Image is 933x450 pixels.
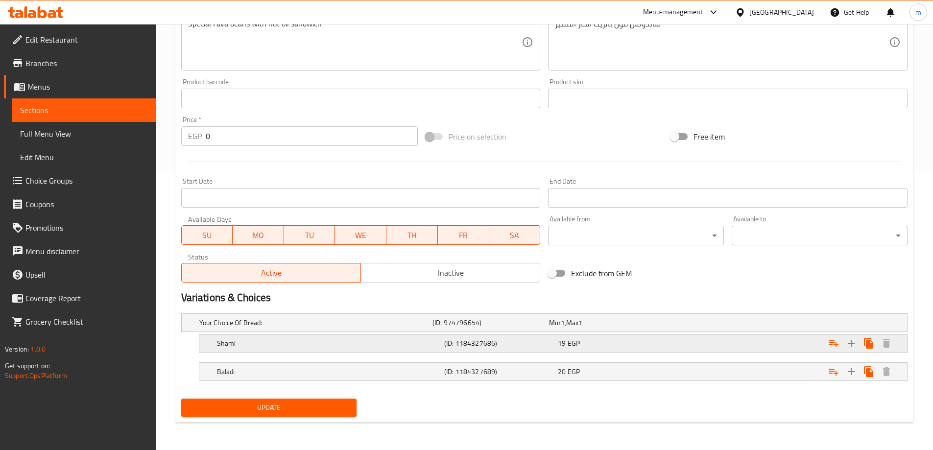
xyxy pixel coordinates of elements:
[568,337,580,350] span: EGP
[20,104,148,116] span: Sections
[25,175,148,187] span: Choice Groups
[571,267,632,279] span: Exclude from GEM
[181,263,361,283] button: Active
[489,225,541,245] button: SA
[915,7,921,18] span: m
[4,263,156,286] a: Upsell
[5,343,29,355] span: Version:
[25,34,148,46] span: Edit Restaurant
[842,334,860,352] button: Add new choice
[561,316,565,329] span: 1
[558,337,566,350] span: 19
[568,365,580,378] span: EGP
[860,363,878,380] button: Clone new choice
[12,122,156,145] a: Full Menu View
[566,316,578,329] span: Max
[25,292,148,304] span: Coverage Report
[5,369,67,382] a: Support.OpsPlatform
[386,225,438,245] button: TH
[181,225,233,245] button: SU
[199,318,429,328] h5: Your Choice Of Bread:
[206,126,418,146] input: Please enter price
[335,225,386,245] button: WE
[25,57,148,69] span: Branches
[548,89,908,108] input: Please enter product sku
[20,151,148,163] span: Edit Menu
[25,269,148,281] span: Upsell
[4,28,156,51] a: Edit Restaurant
[360,263,540,283] button: Inactive
[288,228,332,242] span: TU
[12,145,156,169] a: Edit Menu
[20,128,148,140] span: Full Menu View
[558,365,566,378] span: 20
[825,363,842,380] button: Add choice group
[339,228,383,242] span: WE
[555,19,889,66] textarea: ساندوتش فول بالزيت الحار المميز
[549,316,560,329] span: Min
[237,228,280,242] span: MO
[27,81,148,93] span: Menus
[199,334,907,352] div: Expand
[4,51,156,75] a: Branches
[5,359,50,372] span: Get support on:
[182,314,907,332] div: Expand
[4,286,156,310] a: Coverage Report
[390,228,434,242] span: TH
[217,338,440,348] h5: Shami
[4,75,156,98] a: Menus
[30,343,46,355] span: 1.0.0
[694,131,725,142] span: Free item
[878,363,895,380] button: Delete Baladi
[842,363,860,380] button: Add new choice
[4,310,156,333] a: Grocery Checklist
[749,7,814,18] div: [GEOGRAPHIC_DATA]
[181,290,908,305] h2: Variations & Choices
[442,228,485,242] span: FR
[825,334,842,352] button: Add choice group
[186,228,229,242] span: SU
[549,318,662,328] div: ,
[12,98,156,122] a: Sections
[4,192,156,216] a: Coupons
[365,266,536,280] span: Inactive
[217,367,440,377] h5: Baladi
[233,225,284,245] button: MO
[860,334,878,352] button: Clone new choice
[181,399,357,417] button: Update
[186,266,357,280] span: Active
[25,222,148,234] span: Promotions
[25,245,148,257] span: Menu disclaimer
[548,226,724,245] div: ​
[25,316,148,328] span: Grocery Checklist
[188,130,202,142] p: EGP
[284,225,335,245] button: TU
[449,131,506,142] span: Price on selection
[189,402,349,414] span: Update
[432,318,545,328] h5: (ID: 974796654)
[188,19,522,66] textarea: Special Fava beans with hot oil sandwich
[199,363,907,380] div: Expand
[643,6,703,18] div: Menu-management
[878,334,895,352] button: Delete Shami
[493,228,537,242] span: SA
[181,89,541,108] input: Please enter product barcode
[578,316,582,329] span: 1
[4,169,156,192] a: Choice Groups
[4,239,156,263] a: Menu disclaimer
[444,367,554,377] h5: (ID: 1184327689)
[25,198,148,210] span: Coupons
[444,338,554,348] h5: (ID: 1184327686)
[438,225,489,245] button: FR
[732,226,908,245] div: ​
[4,216,156,239] a: Promotions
